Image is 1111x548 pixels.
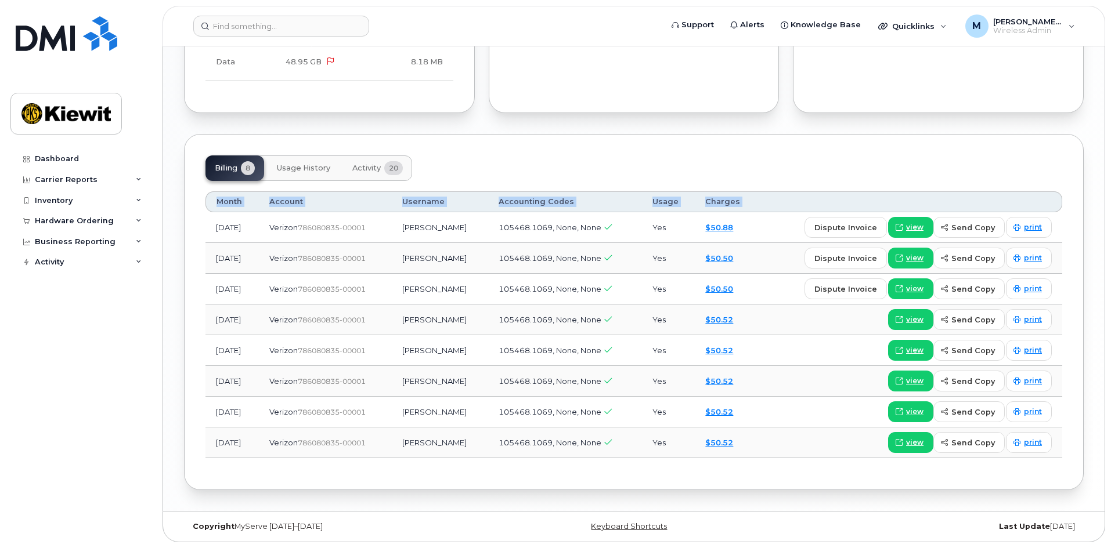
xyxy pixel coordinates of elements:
[392,243,489,274] td: [PERSON_NAME]
[205,43,253,81] td: Data
[888,432,933,453] a: view
[933,278,1005,299] button: send copy
[888,248,933,268] a: view
[184,522,484,531] div: MyServe [DATE]–[DATE]
[499,223,601,232] span: 105468.1069, None, None
[805,248,887,268] button: dispute invoice
[642,335,695,366] td: Yes
[705,376,733,386] a: $50.52
[906,376,924,386] span: view
[499,407,601,416] span: 105468.1069, None, None
[499,315,601,324] span: 105468.1069, None, None
[814,284,877,295] span: dispute invoice
[951,407,995,418] span: send copy
[705,223,733,232] a: $50.88
[993,26,1063,35] span: Wireless Admin
[888,278,933,299] a: view
[1006,401,1052,422] a: print
[805,278,887,299] button: dispute invoice
[681,19,714,31] span: Support
[205,397,259,427] td: [DATE]
[993,17,1063,26] span: [PERSON_NAME].[PERSON_NAME]
[1024,314,1042,325] span: print
[298,315,366,324] span: 786080835-00001
[193,16,369,37] input: Find something...
[277,164,330,173] span: Usage History
[205,366,259,397] td: [DATE]
[972,19,981,33] span: M
[951,314,995,325] span: send copy
[722,13,773,37] a: Alerts
[499,346,601,355] span: 105468.1069, None, None
[1024,284,1042,294] span: print
[1006,371,1052,391] a: print
[259,191,392,212] th: Account
[392,191,489,212] th: Username
[951,437,995,448] span: send copy
[269,253,298,263] span: Verizon
[642,212,695,243] td: Yes
[269,407,298,416] span: Verizon
[392,335,489,366] td: [PERSON_NAME]
[499,376,601,386] span: 105468.1069, None, None
[888,340,933,361] a: view
[892,21,935,31] span: Quicklinks
[298,223,366,232] span: 786080835-00001
[933,309,1005,330] button: send copy
[352,164,381,173] span: Activity
[205,427,259,458] td: [DATE]
[951,345,995,356] span: send copy
[346,43,453,81] td: 8.18 MB
[705,438,733,447] a: $50.52
[642,243,695,274] td: Yes
[298,438,366,447] span: 786080835-00001
[642,427,695,458] td: Yes
[392,427,489,458] td: [PERSON_NAME]
[705,253,733,263] a: $50.50
[392,212,489,243] td: [PERSON_NAME]
[1006,432,1052,453] a: print
[888,309,933,330] a: view
[705,284,733,293] a: $50.50
[933,217,1005,238] button: send copy
[870,14,955,38] div: Quicklinks
[933,248,1005,268] button: send copy
[740,19,764,31] span: Alerts
[1006,217,1052,238] a: print
[205,212,259,243] td: [DATE]
[1024,407,1042,417] span: print
[951,376,995,387] span: send copy
[269,346,298,355] span: Verizon
[1024,222,1042,233] span: print
[951,222,995,233] span: send copy
[269,284,298,293] span: Verizon
[384,161,403,175] span: 20
[951,284,995,295] span: send copy
[814,222,877,233] span: dispute invoice
[488,191,641,212] th: Accounting Codes
[888,217,933,238] a: view
[642,304,695,335] td: Yes
[951,253,995,264] span: send copy
[784,522,1084,531] div: [DATE]
[392,274,489,304] td: [PERSON_NAME]
[298,346,366,355] span: 786080835-00001
[957,14,1083,38] div: Melissa.Arnsdorff
[1006,278,1052,299] a: print
[269,223,298,232] span: Verizon
[888,371,933,391] a: view
[773,13,869,37] a: Knowledge Base
[805,217,887,238] button: dispute invoice
[1024,345,1042,355] span: print
[499,438,601,447] span: 105468.1069, None, None
[205,335,259,366] td: [DATE]
[1006,248,1052,268] a: print
[933,401,1005,422] button: send copy
[906,284,924,294] span: view
[642,191,695,212] th: Usage
[705,346,733,355] a: $50.52
[1060,498,1102,539] iframe: Messenger Launcher
[999,522,1050,531] strong: Last Update
[906,253,924,263] span: view
[269,438,298,447] span: Verizon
